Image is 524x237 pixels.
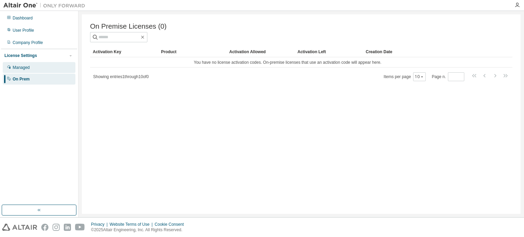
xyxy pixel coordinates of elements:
div: Activation Allowed [229,46,292,57]
div: User Profile [13,28,34,33]
div: On Prem [13,76,30,82]
img: youtube.svg [75,224,85,231]
div: License Settings [4,53,37,58]
span: Page n. [432,72,464,81]
td: You have no license activation codes. On-premise licenses that use an activation code will appear... [90,57,485,68]
span: Items per page [384,72,426,81]
img: facebook.svg [41,224,48,231]
span: Showing entries 1 through 10 of 0 [93,74,149,79]
div: Dashboard [13,15,33,21]
div: Website Terms of Use [110,222,155,227]
div: Cookie Consent [155,222,188,227]
div: Creation Date [366,46,482,57]
img: linkedin.svg [64,224,71,231]
img: altair_logo.svg [2,224,37,231]
div: Privacy [91,222,110,227]
div: Company Profile [13,40,43,45]
img: instagram.svg [53,224,60,231]
div: Activation Key [93,46,156,57]
button: 10 [415,74,424,79]
div: Activation Left [297,46,360,57]
div: Product [161,46,224,57]
div: Managed [13,65,30,70]
span: On Premise Licenses (0) [90,23,166,30]
p: © 2025 Altair Engineering, Inc. All Rights Reserved. [91,227,188,233]
img: Altair One [3,2,89,9]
